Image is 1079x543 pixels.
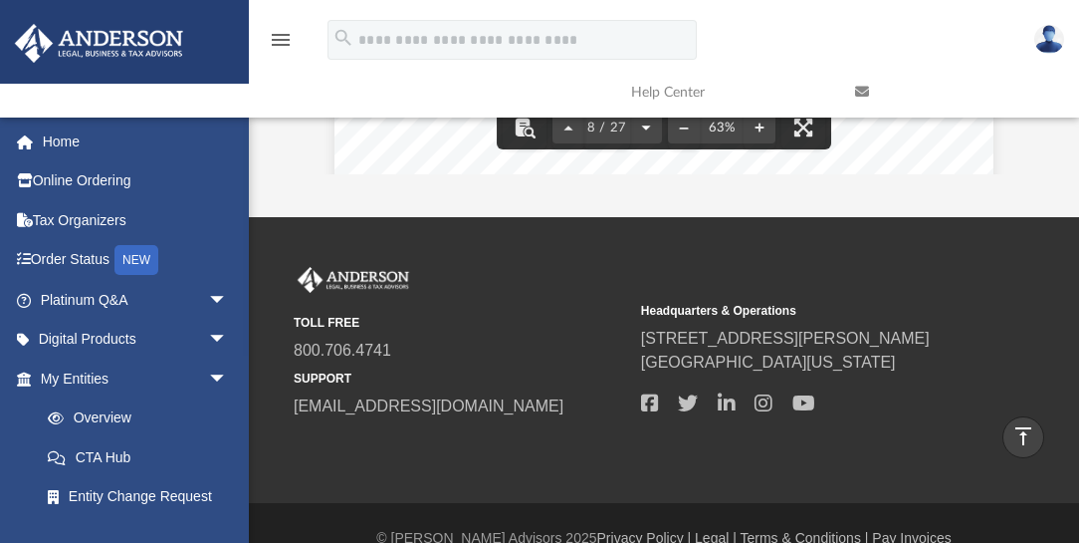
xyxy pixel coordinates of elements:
[294,342,391,359] a: 800.706.4741
[641,354,896,371] a: [GEOGRAPHIC_DATA][US_STATE]
[208,359,248,400] span: arrow_drop_down
[700,122,744,135] div: Current zoom level
[1002,416,1044,458] a: vertical_align_top
[14,280,258,320] a: Platinum Q&Aarrow_drop_down
[503,106,546,149] button: Toggle findbar
[28,477,258,517] a: Entity Change Request
[28,399,258,438] a: Overview
[616,53,840,132] a: Help Center
[332,27,354,49] i: search
[294,267,413,293] img: Anderson Advisors Platinum Portal
[269,38,293,52] a: menu
[363,141,1004,145] span: [PERSON_NAME] Advisors. No accountant-client relationship is created solely by your use of this P...
[641,302,974,320] small: Headquarters & Operations
[14,122,258,161] a: Home
[363,150,968,154] span: tax related information provided by this Presentation should not be used or be relied upon to (i)...
[208,280,248,321] span: arrow_drop_down
[363,165,1004,169] span: information provided to [PERSON_NAME] Advisors or for any errors or omissions of [PERSON_NAME] Ad...
[976,163,985,173] span: 10
[294,314,627,332] small: TOLL FREE
[363,155,985,159] span: Presentation utilizes sections of the Internal Revenue Code and associated regulations in effect ...
[14,320,258,360] a: Digital Productsarrow_drop_down
[294,398,563,414] a: [EMAIL_ADDRESS][DOMAIN_NAME]
[641,330,930,347] a: [STREET_ADDRESS][PERSON_NAME]
[294,370,627,388] small: SUPPORT
[552,106,584,149] button: Previous page
[114,245,158,275] div: NEW
[363,160,987,164] span: that you may have provided to [PERSON_NAME] Advisors such as certain prior tax returns and answer...
[363,136,968,140] span: This Presentation, including all associated materials (collectively "this Presentation") is for i...
[363,169,540,173] span: products or services provided, supplied and/or licensed to [PERSON_NAME] Advisors.
[1034,25,1064,54] img: User Pic
[14,359,258,399] a: My Entitiesarrow_drop_down
[1011,424,1035,448] i: vertical_align_top
[14,240,258,281] a: Order StatusNEW
[28,437,258,477] a: CTA Hub
[584,122,630,135] span: 8 / 27
[208,320,248,361] span: arrow_drop_down
[9,24,189,63] img: Anderson Advisors Platinum Portal
[363,146,985,150] span: decisions, conclusions, opinions or actions that you may take regarding your use of this Presenta...
[14,200,258,240] a: Tax Organizers
[14,161,258,201] a: Online Ordering
[269,28,293,52] i: menu
[584,106,630,149] button: 8 / 27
